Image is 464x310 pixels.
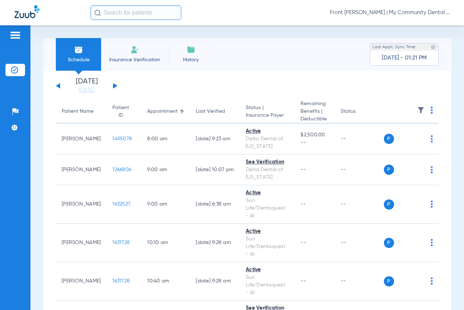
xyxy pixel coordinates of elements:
[246,158,289,166] div: See Verification
[295,100,335,124] th: Remaining Benefits |
[112,136,132,141] span: 1495078
[141,185,190,224] td: 9:00 AM
[384,134,394,144] span: P
[301,139,329,146] span: --
[190,185,240,224] td: [DATE] 6:38 AM
[141,154,190,185] td: 9:00 AM
[431,45,436,50] img: last sync help info
[246,189,289,197] div: Active
[112,104,129,119] div: Patient ID
[382,54,427,62] span: [DATE] - 01:21 PM
[74,45,83,54] img: Schedule
[384,199,394,210] span: P
[112,167,131,172] span: 1266806
[246,266,289,274] div: Active
[301,202,306,207] span: --
[414,277,422,285] img: x.svg
[56,185,107,224] td: [PERSON_NAME]
[414,135,422,142] img: x.svg
[107,56,163,63] span: Insurance Verification
[431,107,433,114] img: group-dot-blue.svg
[56,124,107,154] td: [PERSON_NAME]
[190,262,240,301] td: [DATE] 9:28 AM
[112,278,130,284] span: 1631728
[141,124,190,154] td: 8:00 AM
[384,276,394,286] span: P
[9,31,21,40] img: hamburger-icon
[130,45,139,54] img: Manual Insurance Verification
[301,131,329,139] span: $2,500.00
[196,108,225,115] div: Last Verified
[112,104,136,119] div: Patient ID
[301,240,306,245] span: --
[417,107,424,114] img: filter.svg
[190,124,240,154] td: [DATE] 9:23 AM
[147,108,178,115] div: Appointment
[112,202,130,207] span: 1632527
[431,166,433,173] img: group-dot-blue.svg
[384,165,394,175] span: P
[335,124,384,154] td: --
[246,228,289,235] div: Active
[335,185,384,224] td: --
[91,5,181,20] input: Search for patients
[246,166,289,181] div: Delta Dental of [US_STATE]
[335,262,384,301] td: --
[246,197,289,220] div: Sun Life/Dentaquest - AI
[147,108,184,115] div: Appointment
[141,262,190,301] td: 10:40 AM
[62,108,94,115] div: Patient Name
[330,9,449,16] span: Front [PERSON_NAME] | My Community Dental Centers
[196,108,234,115] div: Last Verified
[56,224,107,262] td: [PERSON_NAME]
[414,239,422,246] img: x.svg
[335,224,384,262] td: --
[246,274,289,297] div: Sun Life/Dentaquest - AI
[431,239,433,246] img: group-dot-blue.svg
[246,235,289,258] div: Sun Life/Dentaquest - AI
[56,262,107,301] td: [PERSON_NAME]
[174,56,208,63] span: History
[414,166,422,173] img: x.svg
[335,154,384,185] td: --
[14,5,40,18] img: Zuub Logo
[384,238,394,248] span: P
[335,100,384,124] th: Status
[240,100,295,124] th: Status |
[301,167,306,172] span: --
[190,224,240,262] td: [DATE] 9:28 AM
[187,45,195,54] img: History
[65,87,108,94] a: [DATE]
[61,56,96,63] span: Schedule
[56,154,107,185] td: [PERSON_NAME]
[141,224,190,262] td: 10:10 AM
[246,128,289,135] div: Active
[62,108,101,115] div: Patient Name
[65,78,108,94] li: [DATE]
[301,115,329,123] span: Deductible
[373,44,416,51] span: Last Appt. Sync Time:
[431,277,433,285] img: group-dot-blue.svg
[246,135,289,150] div: Delta Dental of [US_STATE]
[431,135,433,142] img: group-dot-blue.svg
[112,240,130,245] span: 1631728
[246,112,289,119] span: Insurance Payer
[94,9,101,16] img: Search Icon
[414,201,422,208] img: x.svg
[431,201,433,208] img: group-dot-blue.svg
[190,154,240,185] td: [DATE] 10:07 PM
[301,278,306,284] span: --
